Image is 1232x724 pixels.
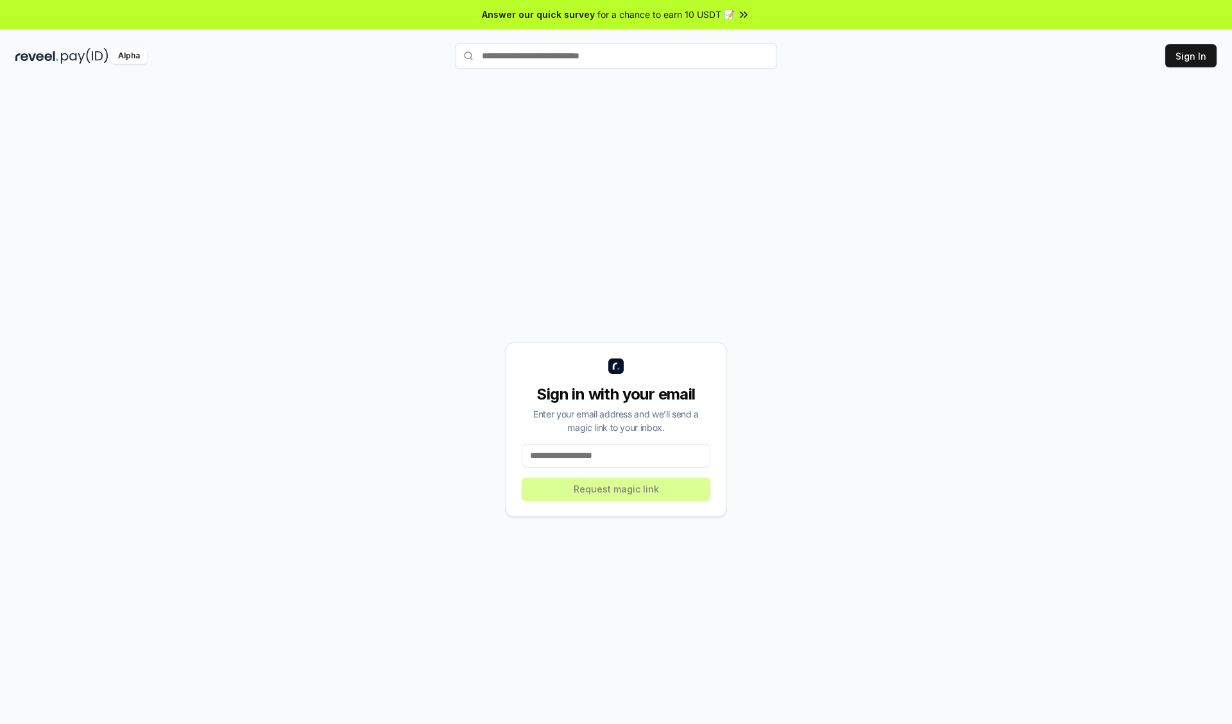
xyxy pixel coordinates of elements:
img: logo_small [608,358,624,374]
div: Alpha [111,48,147,64]
button: Sign In [1165,44,1217,67]
div: Enter your email address and we’ll send a magic link to your inbox. [522,407,710,434]
span: Answer our quick survey [482,8,595,21]
img: pay_id [61,48,108,64]
img: reveel_dark [15,48,58,64]
div: Sign in with your email [522,384,710,405]
span: for a chance to earn 10 USDT 📝 [597,8,735,21]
